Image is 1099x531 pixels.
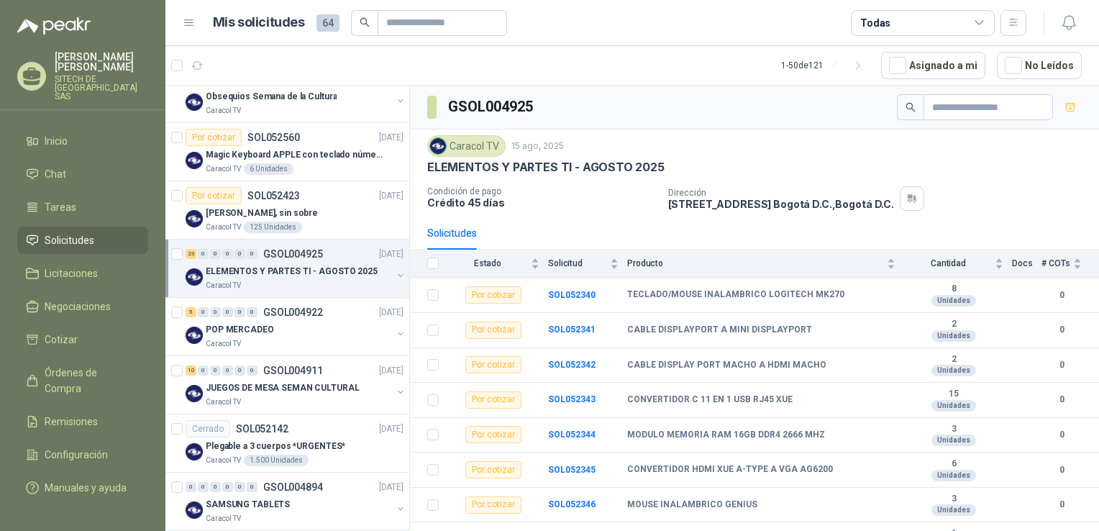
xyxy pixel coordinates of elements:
span: Estado [447,258,528,268]
a: 3 0 0 0 0 0 GSOL004956[DATE] Company LogoObsequios Semana de la CulturaCaracol TV [186,71,406,117]
div: 0 [210,482,221,492]
a: Chat [17,160,148,188]
a: SOL052340 [548,290,596,300]
b: SOL052341 [548,324,596,335]
div: 0 [186,482,196,492]
p: GSOL004922 [263,307,323,317]
button: No Leídos [997,52,1082,79]
span: Producto [627,258,884,268]
a: Negociaciones [17,293,148,320]
p: [DATE] [379,364,403,378]
b: TECLADO/MOUSE INALAMBRICO LOGITECH MK270 [627,289,844,301]
div: Unidades [931,295,976,307]
img: Company Logo [186,210,203,227]
b: CONVERTIDOR HDMI XUE A-TYPE A VGA AG6200 [627,464,833,476]
th: Solicitud [548,250,627,278]
p: Caracol TV [206,163,241,175]
b: 0 [1041,289,1082,302]
span: Cotizar [45,332,78,348]
div: 0 [198,366,209,376]
b: CABLE DISPLAYPORT A MINI DISPLAYPORT [627,324,812,336]
b: SOL052344 [548,430,596,440]
span: Negociaciones [45,299,111,314]
span: Solicitud [548,258,607,268]
a: Órdenes de Compra [17,359,148,402]
div: 6 Unidades [244,163,293,175]
a: SOL052342 [548,360,596,370]
b: 0 [1041,428,1082,442]
p: [PERSON_NAME] [PERSON_NAME] [55,52,148,72]
a: 0 0 0 0 0 0 GSOL004894[DATE] Company LogoSAMSUNG TABLETSCaracol TV [186,478,406,525]
a: 5 0 0 0 0 0 GSOL004922[DATE] Company LogoPOP MERCADEOCaracol TV [186,304,406,350]
div: Por cotizar [465,356,521,373]
p: [PERSON_NAME], sin sobre [206,206,318,220]
p: 15 ago, 2025 [511,140,564,153]
p: Caracol TV [206,396,241,408]
div: 10 [186,366,196,376]
p: Crédito 45 días [427,196,657,209]
a: 23 0 0 0 0 0 GSOL004925[DATE] Company LogoELEMENTOS Y PARTES TI - AGOSTO 2025Caracol TV [186,245,406,291]
a: SOL052343 [548,394,596,404]
img: Logo peakr [17,17,91,35]
div: Todas [860,15,890,31]
img: Company Logo [186,443,203,460]
p: POP MERCADEO [206,323,274,337]
th: Cantidad [904,250,1012,278]
span: Chat [45,166,66,182]
span: Remisiones [45,414,98,430]
p: Caracol TV [206,338,241,350]
div: Unidades [931,365,976,376]
p: Condición de pago [427,186,657,196]
div: 0 [234,249,245,259]
p: ELEMENTOS Y PARTES TI - AGOSTO 2025 [206,265,378,278]
b: CONVERTIDOR C 11 EN 1 USB RJ45 XUE [627,394,793,406]
div: Por cotizar [465,391,521,409]
div: 0 [247,249,257,259]
b: MOUSE INALAMBRICO GENIUS [627,499,757,511]
img: Company Logo [430,138,446,154]
div: 0 [198,249,209,259]
th: Estado [447,250,548,278]
div: Por cotizar [465,322,521,339]
span: Cantidad [904,258,992,268]
p: SAMSUNG TABLETS [206,498,290,512]
div: Por cotizar [465,286,521,304]
p: GSOL004925 [263,249,323,259]
b: 6 [904,458,1003,470]
p: ELEMENTOS Y PARTES TI - AGOSTO 2025 [427,160,665,175]
b: CABLE DISPLAY PORT MACHO A HDMI MACHO [627,360,826,371]
b: 15 [904,389,1003,400]
p: SOL052423 [247,191,300,201]
div: Unidades [931,470,976,481]
p: SOL052560 [247,132,300,142]
div: 0 [222,366,233,376]
p: SOL052142 [236,424,288,434]
p: [DATE] [379,306,403,319]
p: Obsequios Semana de la Cultura [206,90,337,104]
div: Cerrado [186,420,230,437]
b: 3 [904,494,1003,505]
span: Tareas [45,199,76,215]
div: Por cotizar [465,426,521,443]
p: [DATE] [379,422,403,436]
p: [DATE] [379,131,403,145]
div: Unidades [931,400,976,412]
div: Por cotizar [186,129,242,146]
p: Magic Keyboard APPLE con teclado númerico en Español Plateado [206,148,385,162]
th: Docs [1012,250,1041,278]
div: 0 [247,482,257,492]
th: # COTs [1041,250,1099,278]
div: 5 [186,307,196,317]
span: Órdenes de Compra [45,365,134,396]
b: MODULO MEMORIA RAM 16GB DDR4 2666 MHZ [627,430,825,441]
p: SITECH DE [GEOGRAPHIC_DATA] SAS [55,75,148,101]
img: Company Logo [186,268,203,286]
img: Company Logo [186,327,203,344]
div: 125 Unidades [244,222,302,233]
a: Configuración [17,441,148,468]
b: 0 [1041,463,1082,477]
img: Company Logo [186,94,203,111]
p: Dirección [668,188,894,198]
b: SOL052346 [548,499,596,509]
